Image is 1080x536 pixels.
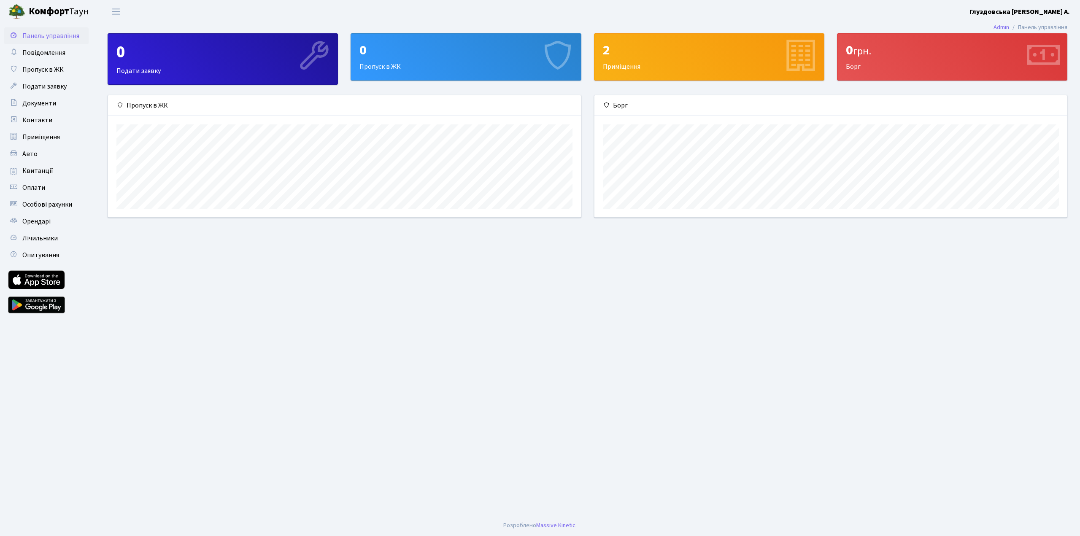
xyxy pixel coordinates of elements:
[22,200,72,209] span: Особові рахунки
[116,42,329,62] div: 0
[4,145,89,162] a: Авто
[981,19,1080,36] nav: breadcrumb
[8,3,25,20] img: logo.png
[503,521,577,530] div: Розроблено .
[22,31,79,40] span: Панель управління
[594,34,824,80] div: Приміщення
[359,42,572,58] div: 0
[994,23,1009,32] a: Admin
[1009,23,1067,32] li: Панель управління
[22,99,56,108] span: Документи
[4,162,89,179] a: Квитанції
[22,217,51,226] span: Орендарі
[846,42,1058,58] div: 0
[22,48,65,57] span: Повідомлення
[105,5,127,19] button: Переключити навігацію
[4,213,89,230] a: Орендарі
[594,33,824,81] a: 2Приміщення
[4,247,89,264] a: Опитування
[4,230,89,247] a: Лічильники
[4,129,89,145] a: Приміщення
[22,132,60,142] span: Приміщення
[4,95,89,112] a: Документи
[4,179,89,196] a: Оплати
[22,183,45,192] span: Оплати
[536,521,575,530] a: Massive Kinetic
[22,65,64,74] span: Пропуск в ЖК
[4,27,89,44] a: Панель управління
[22,234,58,243] span: Лічильники
[4,78,89,95] a: Подати заявку
[108,34,337,84] div: Подати заявку
[853,44,871,59] span: грн.
[969,7,1070,17] a: Глуздовська [PERSON_NAME] А.
[22,82,67,91] span: Подати заявку
[4,61,89,78] a: Пропуск в ЖК
[603,42,815,58] div: 2
[594,95,1067,116] div: Борг
[4,196,89,213] a: Особові рахунки
[4,112,89,129] a: Контакти
[837,34,1067,80] div: Борг
[22,250,59,260] span: Опитування
[351,33,581,81] a: 0Пропуск в ЖК
[108,33,338,85] a: 0Подати заявку
[29,5,69,18] b: Комфорт
[4,44,89,61] a: Повідомлення
[22,166,53,175] span: Квитанції
[108,95,581,116] div: Пропуск в ЖК
[29,5,89,19] span: Таун
[22,149,38,159] span: Авто
[22,116,52,125] span: Контакти
[351,34,580,80] div: Пропуск в ЖК
[969,7,1070,16] b: Глуздовська [PERSON_NAME] А.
